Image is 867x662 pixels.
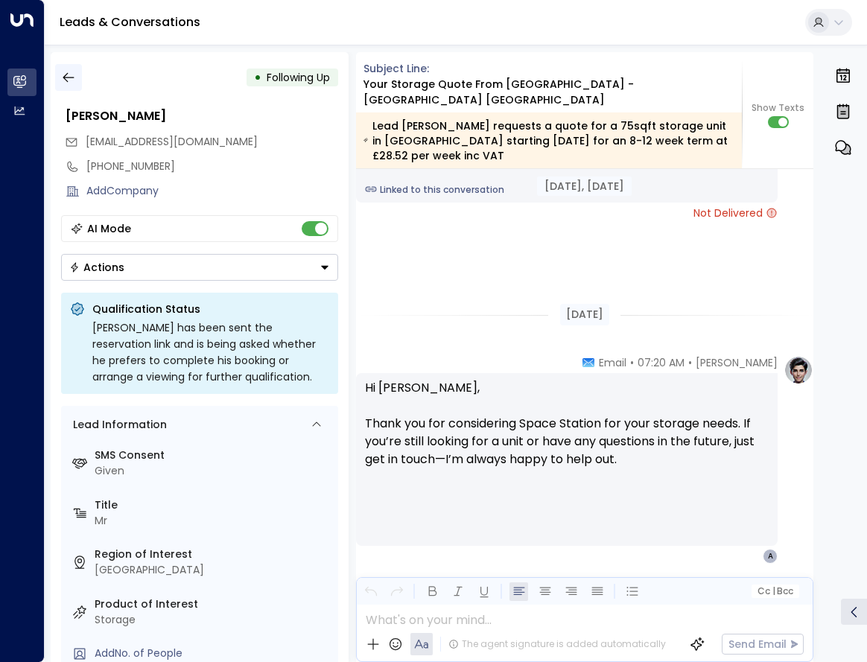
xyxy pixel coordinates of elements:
[86,134,258,149] span: [EMAIL_ADDRESS][DOMAIN_NAME]
[361,582,380,601] button: Undo
[537,176,632,196] div: [DATE], [DATE]
[772,586,775,596] span: |
[95,646,332,661] div: AddNo. of People
[696,355,778,370] span: [PERSON_NAME]
[95,448,332,463] label: SMS Consent
[448,637,666,651] div: The agent signature is added automatically
[60,13,200,31] a: Leads & Conversations
[61,254,338,281] div: Button group with a nested menu
[560,304,609,325] div: [DATE]
[95,513,332,529] div: Mr
[92,302,329,316] p: Qualification Status
[599,355,626,370] span: Email
[95,562,332,578] div: [GEOGRAPHIC_DATA]
[86,159,338,174] div: [PHONE_NUMBER]
[61,254,338,281] button: Actions
[363,118,734,163] div: Lead [PERSON_NAME] requests a quote for a 75sqft storage unit in [GEOGRAPHIC_DATA] starting [DATE...
[784,355,813,385] img: profile-logo.png
[688,355,692,370] span: •
[752,585,799,599] button: Cc|Bcc
[693,206,778,220] span: Not Delivered
[92,319,329,385] div: [PERSON_NAME] has been sent the reservation link and is being asked whether he prefers to complet...
[95,612,332,628] div: Storage
[66,107,338,125] div: [PERSON_NAME]
[254,64,261,91] div: •
[363,77,743,108] div: Your storage quote from [GEOGRAPHIC_DATA] - [GEOGRAPHIC_DATA] [GEOGRAPHIC_DATA]
[267,70,330,85] span: Following Up
[758,586,793,596] span: Cc Bcc
[752,101,804,115] span: Show Texts
[387,582,406,601] button: Redo
[763,549,778,564] div: A
[95,547,332,562] label: Region of Interest
[86,183,338,199] div: AddCompany
[95,463,332,479] div: Given
[68,417,167,433] div: Lead Information
[87,221,131,236] div: AI Mode
[630,355,634,370] span: •
[95,596,332,612] label: Product of Interest
[363,61,429,76] span: Subject Line:
[638,355,685,370] span: 07:20 AM
[86,134,258,150] span: avastatagroup@gmail.com
[365,183,769,197] a: Linked to this conversation
[69,261,124,274] div: Actions
[95,497,332,513] label: Title
[365,379,769,486] p: Hi [PERSON_NAME], Thank you for considering Space Station for your storage needs. If you’re still...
